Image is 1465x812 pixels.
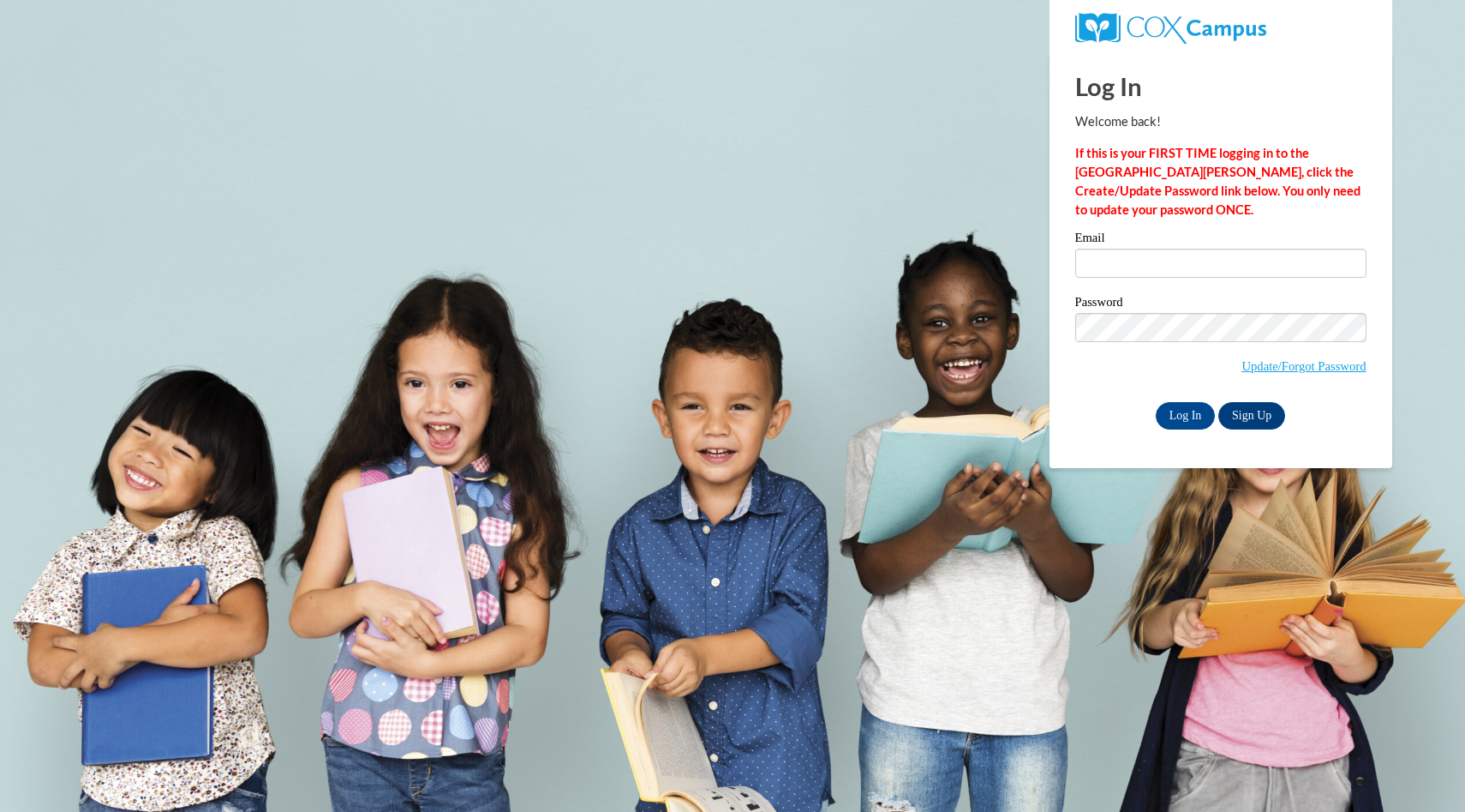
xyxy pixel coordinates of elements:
[1241,359,1366,373] a: Update/Forgot Password
[1075,112,1366,131] p: Welcome back!
[1075,69,1366,104] h1: Log In
[1075,296,1366,313] label: Password
[1075,20,1266,34] a: COX Campus
[1075,13,1266,44] img: COX Campus
[1218,402,1285,430] a: Sign Up
[1075,232,1366,249] label: Email
[1156,402,1216,430] input: Log In
[1075,146,1360,217] strong: If this is your FIRST TIME logging in to the [GEOGRAPHIC_DATA][PERSON_NAME], click the Create/Upd...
